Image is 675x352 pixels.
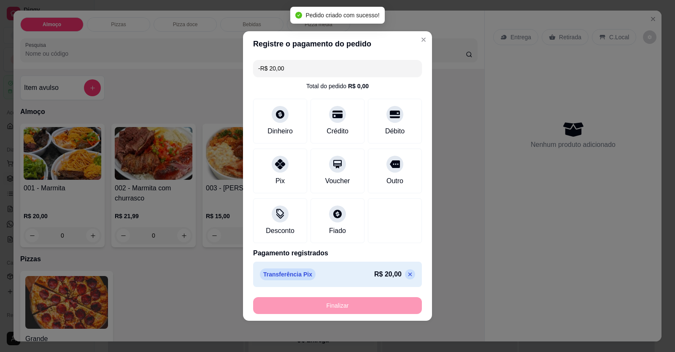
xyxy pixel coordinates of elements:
div: Crédito [327,126,348,136]
span: check-circle [295,12,302,19]
p: R$ 20,00 [374,269,402,279]
div: Pix [275,176,285,186]
div: Desconto [266,226,294,236]
div: Fiado [329,226,346,236]
header: Registre o pagamento do pedido [243,31,432,57]
div: Outro [386,176,403,186]
p: Pagamento registrados [253,248,422,258]
div: Dinheiro [267,126,293,136]
button: Close [417,33,430,46]
div: Voucher [325,176,350,186]
div: Total do pedido [306,82,369,90]
div: R$ 0,00 [348,82,369,90]
span: Pedido criado com sucesso! [305,12,379,19]
input: Ex.: hambúrguer de cordeiro [258,60,417,77]
div: Débito [385,126,405,136]
p: Transferência Pix [260,268,316,280]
